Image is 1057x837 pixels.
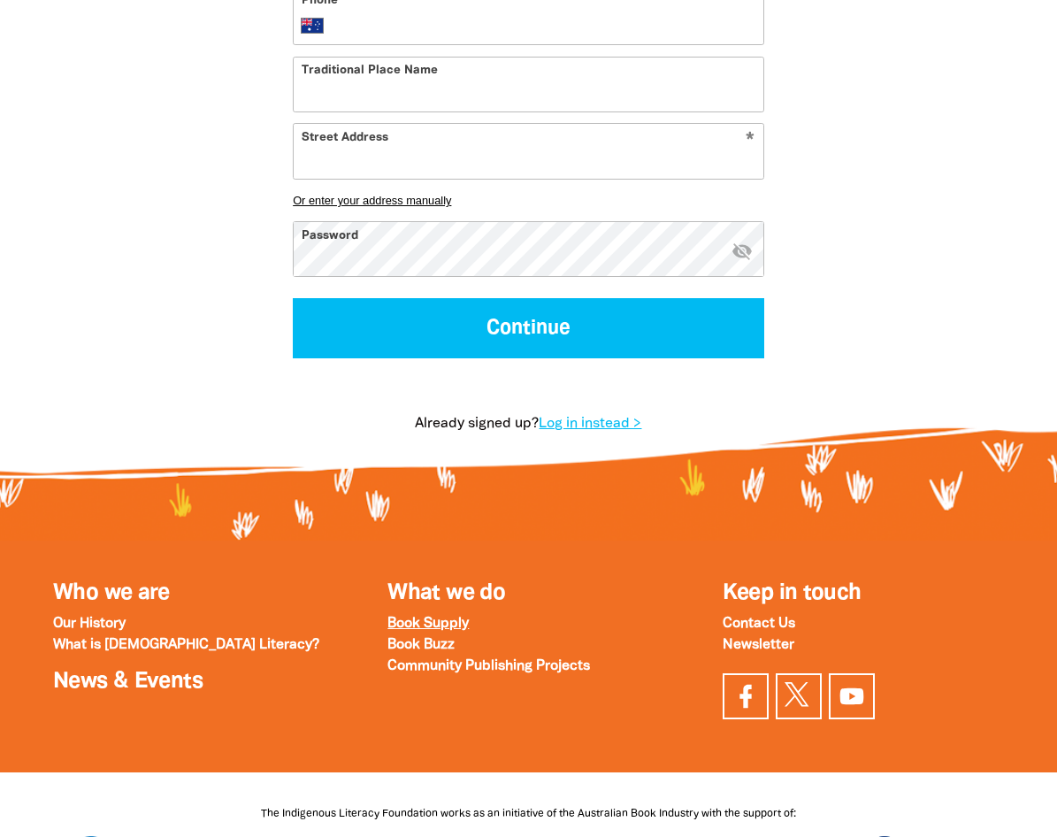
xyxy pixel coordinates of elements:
span: The Indigenous Literacy Foundation works as an initiative of the Australian Book Industry with th... [261,809,796,818]
a: Log in instead > [539,418,641,430]
a: Find us on YouTube [829,673,875,719]
a: Visit our facebook page [723,673,769,719]
a: Community Publishing Projects [387,660,590,672]
a: Book Supply [387,618,469,630]
p: Already signed up? [264,413,793,434]
button: Or enter your address manually [293,194,764,207]
button: visibility_off [731,241,753,265]
span: Keep in touch [723,583,862,603]
a: What we do [387,583,505,603]
a: Book Buzz [387,639,455,651]
a: Our History [53,618,126,630]
a: Find us on Twitter [776,673,822,719]
a: Who we are [53,583,170,603]
i: Hide password [731,241,753,262]
a: Newsletter [723,639,794,651]
a: Contact Us [723,618,795,630]
button: Continue [293,298,764,357]
a: What is [DEMOGRAPHIC_DATA] Literacy? [53,639,319,651]
a: News & Events [53,672,203,692]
